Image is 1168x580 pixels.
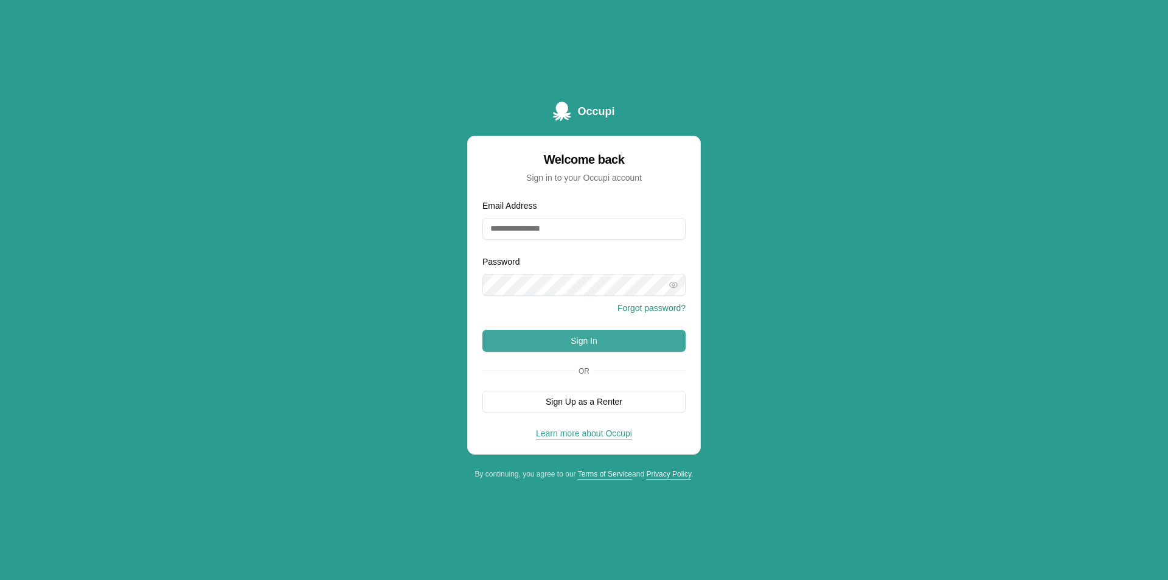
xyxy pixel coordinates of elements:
[482,257,520,267] label: Password
[482,391,686,413] button: Sign Up as a Renter
[574,366,594,376] span: Or
[482,172,686,184] div: Sign in to your Occupi account
[646,470,691,478] a: Privacy Policy
[536,428,632,438] a: Learn more about Occupi
[482,151,686,168] div: Welcome back
[617,302,686,314] button: Forgot password?
[577,103,614,120] span: Occupi
[482,201,537,211] label: Email Address
[578,470,632,478] a: Terms of Service
[553,102,614,121] a: Occupi
[467,469,701,479] div: By continuing, you agree to our and .
[482,330,686,352] button: Sign In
